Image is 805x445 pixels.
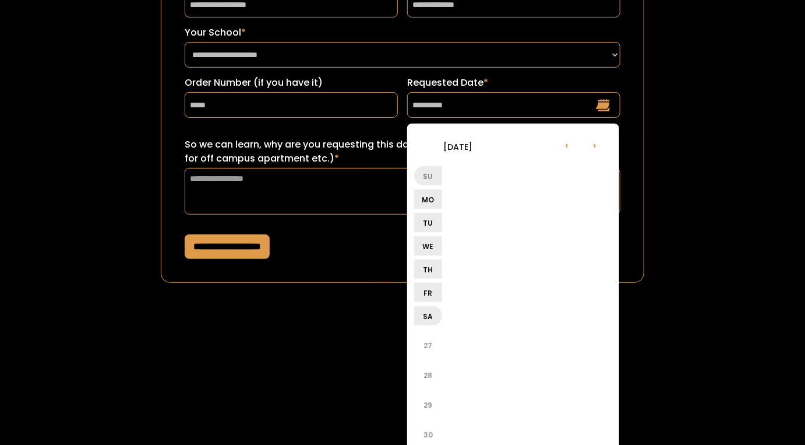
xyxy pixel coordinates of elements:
[414,166,442,185] li: Su
[414,132,502,160] li: [DATE]
[414,391,442,419] li: 29
[185,26,620,40] label: Your School
[414,306,442,325] li: Sa
[414,190,442,209] li: Mo
[414,331,442,359] li: 27
[185,76,398,90] label: Order Number (if you have it)
[414,236,442,255] li: We
[414,260,442,279] li: Th
[414,283,442,302] li: Fr
[414,213,442,232] li: Tu
[553,131,581,159] li: ‹
[414,361,442,389] li: 28
[581,131,609,159] li: ›
[185,138,620,166] label: So we can learn, why are you requesting this date? (ex: sorority recruitment, lease turn over for...
[407,76,620,90] label: Requested Date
